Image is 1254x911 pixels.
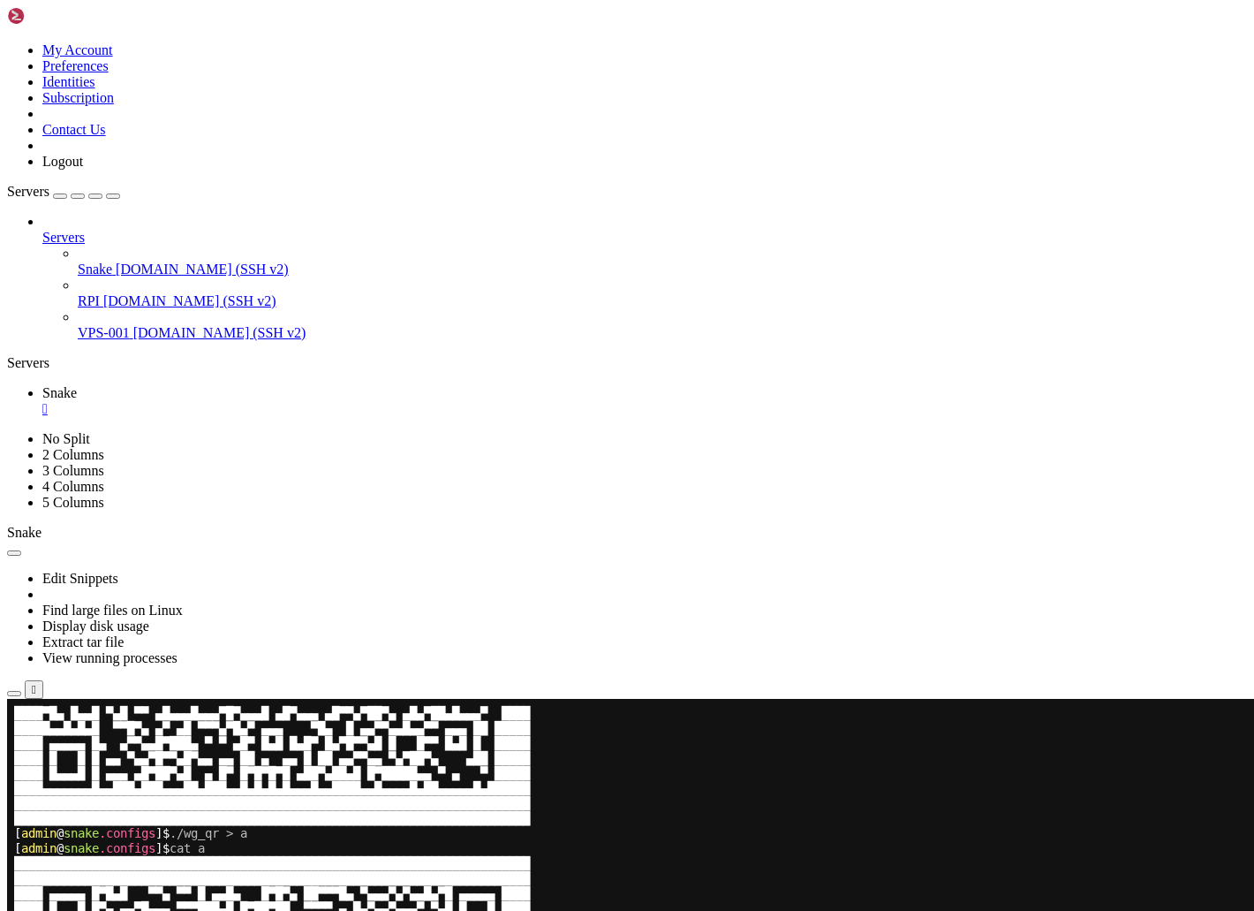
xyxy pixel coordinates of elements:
[7,307,523,323] span: █████▀▀▄█▀▄▄▄█▀ ▀██ ▀▀▀▄██▀▀ ▄ ▄█▀▀▀ ▀▀▄▀█▄▄▀ ▀▀▀▀▀ ██▀ ▀▀▄▀▄▄ ▄████
[42,447,104,462] a: 2 Columns
[7,593,523,608] span: ████▀█▄ █▄▄█ ▀▄█ ▀▀ ▄█▄▄▄█▄▄▄▀█▀▄▄▄█ ▄█▀▄▄▄ ▄█▀▀▄▀██▀▄ ▄█▄▀██▄█▄▄▄▀ ████
[148,142,162,156] span: ]$
[7,398,523,413] span: ████▀█▀▄▄█▄ ▄ ███▀▄▀██ ▄█▀▄▄ █▀██▄▀▄▄█▀▄█▄█▀ █ █▀ ▄ ▀▄█▀█▀█ █▄▀▄▄█▄█████
[25,680,43,699] button: 
[148,127,162,141] span: ]$
[7,187,523,202] span: ████ ▄▄▄▄▄ █▀█▄█ ▀▀▄ ▀▀ █ ▄▄█▄ █▀█▀▄ ██▀▀▀█▄ ▀▄▄▄▀▄▀▄▄█▄▀█ ▄▄▄▄▄ ████
[42,401,1247,417] a: 
[7,383,523,398] span: ████▄▀█ ▄▄▄ ▄▄▄▄▄▄▀▀▄▀█ █▄▄█▀█ ▀█ ▀█▀▀█▀▄█▀ █▄███▀▀██▄▀ ▀█▄▄▄▀█▀ ▄██████
[42,495,104,510] a: 5 Columns
[116,262,289,277] span: [DOMAIN_NAME] (SSH v2)
[42,479,104,494] a: 4 Columns
[7,698,523,713] span: █████████████████████████████████████████████████████████████████████████
[78,277,1247,309] li: RPI [DOMAIN_NAME] (SSH v2)
[7,323,523,338] span: ████▀█▄▄▄█▄█ ██▀▄█▄▀▀▄█▄ ▀ █▀▄ ▄▀▀▀▄▀ ▀▄█▀ ▀███▀▀██▀▄▄ █▄█▄█ ▄██ ██▀████
[7,428,523,443] span: ████▄▀▀ █▄█ ▀ ▀▀▀ █▄▄ ▄█▀█ ▀▀▀██▄ █▄█ █▄█▄▀ ▀▀▀▀▀ ▄▄▀▄▀▀ █▄█ ▀ █ ████
[7,112,523,127] span: █████████████████████████████████████████████████████████████████████████
[78,309,1247,341] li: VPS-001 [DOMAIN_NAME] (SSH v2)
[42,385,1247,417] a: Snake
[78,262,1247,277] a: Snake [DOMAIN_NAME] (SSH v2)
[7,247,523,262] span: ████ ▄ ▄█▄▄ ███▄ ▀█▀▄ ██▀ ▀▀▀▄▄▄▄ ▄▄▄▀▀▄███ ▄▀█▀▀▀▀▄▀▄▄▄▀█ ▄█ █▄█▄▀████
[7,184,120,199] a: Servers
[92,773,148,787] span: .configs
[103,293,276,308] span: [DOMAIN_NAME] (SSH v2)
[42,431,90,446] a: No Split
[49,713,57,727] span: @
[7,653,523,668] span: ████ █▄▄▄█ █ ▄▄▄ ▄█▀██▀▄█ ▄ █▀ █▀█▀█▀█ ▄██▀▄██▄█ █▀█████▄▄ ▀ ▄ ▀ █████
[7,413,523,428] span: ████ ▄ ▄ ▄▄▄ ▄ █▄▄▄▀███▄█▄▀▄ ▀▀▀█▀ ▄▄▄ ▀▄█▄▀██▄█▀▀██▄▄█ █ ▀ ▄▄▄ ▄ █▀████
[7,127,1024,142] x-row: ./wg_qr > a
[57,142,92,156] span: snake
[7,22,523,37] span: █████▄▄█▄█▄█ ▀▀█▀▄ ▄▀ ▄█ ▀▀▀▄▀█▄▀ ▄▄▄ ▀█▄ █ ▄▄▀▀▄▄█▄▄▀▀ ▄▄▄ ██ █████
[92,142,148,156] span: .configs
[7,202,523,217] span: ████ █ █ █▀▄ ▄▄▀█▄▄▄ ▀▀▀███▄█ █▀██▀██ ▀▀▀▀ ▄ █▄▀▄▄▀▄▄▄▀ ▀▄█ █ █ ████
[32,683,36,696] div: 
[78,262,112,277] span: Snake
[42,619,149,634] a: Display disk usage
[7,338,523,353] span: ████ ▀▀▀▄▄▀ ▄▄▄▄█▄▄▀▄▀▀█▀▄█ ▄▄▄▄█ ▄█▀▀ ▄▀▄▄ ▀ ▀▀▄▄████ ▄▀▄▄▄█▄▄ ████
[7,292,523,307] span: ████▄▀▄▀█▀▄▄█▀█▀ ▄█▄▀ ▄▀▀█▀▀▄ █▀▀██ ▄▄▀ ██▀ ▄▄ ▄ █▀▄▀█ ██ ▄█▀████
[7,353,523,368] span: ████▄▄▀▄▄▀▄▀██ █ ▀ ▄ █▀▄▄▄▀▄▄ ▄▀▄▀█ █ ▀▀█▄▄ ██▀█ ▀█▀▄▄▄ █▄███ ▄▄▄▄▄▀████
[42,385,77,400] span: Snake
[7,623,495,638] span: ████ ▄▄▄▄▄ █▄ ▄▀▀▄▄█▀███▄ ▀ ▀ ▄█▀ █▄█ █▄█▀ █▄▀█▀▀▄█ █ █▀▀ █▄█ █ █
[7,443,523,458] span: ████▀▄ ▄▄ ▄ ▀ ▀ ▀▀ ▀ █ ▄███▀█▀▄█ ▄ ▄▄█▄▄▄▄▄█▀█▀ █▀ ▀▀▀▄ ▄ ▀▄█▀████
[7,683,523,698] span: █████████████████████████████████████████████████████████████████████████
[7,488,523,503] span: ████▄▀ ▄█████▄ ▀ ▄▄ ▄▀▄▀ ▀▄█▀▄█ ▀▄▄█▀▀ ███ ▄▀█ ▄▀▀▄▄█▄▄▀▀█ ▀▀▀█▀ ▄████
[42,463,104,478] a: 3 Columns
[42,154,83,169] a: Logout
[7,127,14,141] span: [
[7,525,42,540] span: Snake
[7,563,523,578] span: █████▀█ ▀ ▄█ ▀ ███▀ ▄▄██▄▀ ▄▀▄ ▀███▄ █▄█ ▀█ ██▄▀▄█▀██▄█▄▄█▀▄███▄ ▀█▄ ████
[7,37,523,52] span: ████ ▄▄▄▄▄ █▄ ▄▀▀▄▄█▀███▄ ▀ ▀ ▄█▀ █▄█ █▄█▀ █▄▀█▀▀▄█ █ █▀▀ █▄█ █ █████
[7,232,523,247] span: ████▄▄▄▄▄▄▄█▄▀▄█ █▄▀▄▀ █ █ █ ▀ ▀▄█ █▄█ █▄█▄▀ █ █▄▀▄▀▄█▄█▄█ █▄█▄▄▄▄▄▄▄████
[133,325,306,340] span: [DOMAIN_NAME] (SSH v2)
[7,518,523,533] span: ████ ▀▄██▄▀███ ▀██▄▀▄▄▀▀██▀▄█▀▄▀▄▄ ▀ ▄█ ▀▀▄ ▄██▄▄▄█ ██▄▀▀▄▄ █ ▄█▀█████
[7,82,523,97] span: ████▄▄▄▄▄▄▄█▄▄███▄███▄▄▄██▄███▄▄█▄█▄█▄█▄▄▄█▄▄████▄▄█▄▄▄▄█▄██▄▄▄▄▄█▄██████
[7,217,523,232] span: ████ █▄▄▄█ █▀██ ▀ ▄▄▄ █ ▀█▀█ ▀█▀▄ ▄▄▄ ▄█▄▀▀ ▄ █▄██▄▀█▀ ▄▄▀█▄█ █▄▄▄█ ████
[7,668,523,683] span: ████▄▄▄▄▄▄▄█▄▄███▄███▄▄▄██▄███▄▄█▄█▄█▄█▄▄▄█▄▄████▄▄█▄▄▄▄█▄██▄▄▄▄▄█▄██████
[49,773,57,787] span: @
[148,713,162,727] span: ]$
[7,728,1024,743] x-row: adding args to gcp: ['a', '/mnt/dropbox/00 - Temp']
[7,578,523,593] span: ████▄█ ███▄▄▄ ▀▀ ▄█▄▀▄▀▀█▀▄█ ▄▄ ▄▄█▀▄ ▀ █▄█ ▀ ▄▄ ▀██▄▀ ▀▄▄▀ ▄█ ▀████
[7,638,523,653] span: ████ █ █ █ ▄▄ ▀▄▄▀█▀▀▄█▀▄▄ ▄▄ ██ ▄ ▄▄ █ ██ ▄▄▀▀▄▄ ▀▄▀██▀▄ ▄██ █████
[7,277,523,292] span: █████▄▀▄▀▀▄▀▀▀ ▄▀█▀███ ▀▀ ▀▄▀█▄▀█ ▀▄█▀▄█▄▄█▄▀▄▀▀▄ ▄ ████▄▀██ ▄█▀ █████
[42,214,1247,341] li: Servers
[7,473,523,488] span: ████ ▄ ▀▄ ▄▀█▄▄▀▄█▀▀▄ ▄▄ █▄ █ ▀ ▀▄▄ ██▄▄▄▄▀▄ ██ ▄█▀█▄▄██▀▄ █▄▄ ▄▀ ▀████
[78,293,100,308] span: RPI
[14,127,49,141] span: admin
[7,52,523,67] span: ████ █ █ █ ▄▄ ▀▄▄▀█▀▀▄█▀▄▄ ▄▄ ██ ▄ ▄▄ █ ██ ▄▄▀▀▄▄ ▀▄▀██▀▄ ▄██ █████
[57,773,92,787] span: snake
[7,97,523,112] span: █████████████████████████████████████████████████████████████████████████
[7,157,523,172] span: █████████████████████████████████████████████████████████████████████████
[7,608,523,623] span: █████▄▄█▄█▄█ ▀▀█▀▄ ▄▀ ▄█ ▀▀▀▄▀█▄▀ ▄▄▄ ▀█▄ █ ▄▄▀▀▄▄█▄▄▀▀ ▄▄▄ ██ █████
[42,58,109,73] a: Preferences
[7,773,14,787] span: [
[495,623,523,638] span: ████
[78,293,1247,309] a: RPI [DOMAIN_NAME] (SSH v2)
[14,713,49,727] span: admin
[57,127,92,141] span: snake
[7,184,49,199] span: Servers
[7,713,14,727] span: [
[57,713,92,727] span: snake
[78,325,1247,341] a: VPS-001 [DOMAIN_NAME] (SSH v2)
[92,713,148,727] span: .configs
[7,758,1024,773] x-row: Copying 7.54 KiB 100% |##########################################################################...
[14,773,49,787] span: admin
[42,122,106,137] a: Contact Us
[7,368,523,383] span: ████ ▀▄ ▄█▄▄ ███ ▄▄ ▄█ ▀█ ▀▀▀█████▀ ▄▄█ ▀█▄ ▄▄█ ▀▄▀▄▄█▄▀▄ ▄█ ████
[42,603,183,618] a: Find large files on Linux
[78,246,1247,277] li: Snake [DOMAIN_NAME] (SSH v2)
[78,325,130,340] span: VPS-001
[42,74,95,89] a: Identities
[7,7,523,22] span: ████▀█▄ █▄▄█ ▀▄█ ▀▀ ▄█▄▄▄█▄▄▄▀█▀▄▄▄█ ▄█▀▄▄▄ ▄█▀▀▄▀██▀▄ ▄█▄▀██▄█▄▄▄▀ ████
[185,773,193,788] div: (24, 51)
[49,127,57,141] span: @
[7,67,523,82] span: ████ █▄▄▄█ █ ▄▄▄ ▄█▀██▀▄█ ▄ █▀ █▀█▀█▀█ ▄██▀▄██▄█ █▀█████▄▄ ▀ ▄ ▀ █████
[42,42,113,57] a: My Account
[7,548,523,563] span: ████▄▄ ▀▀▄▄▄▄▀▄ ██▄ ▄▄█▄▄ ▀▀▀ █ ▀█ ▀▀▀▄▀▄ ▀▀ ▀▄█ ▀▄ █▀▄█ ▄███▄▀█ █████
[7,142,1024,157] x-row: cat a
[92,127,148,141] span: .configs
